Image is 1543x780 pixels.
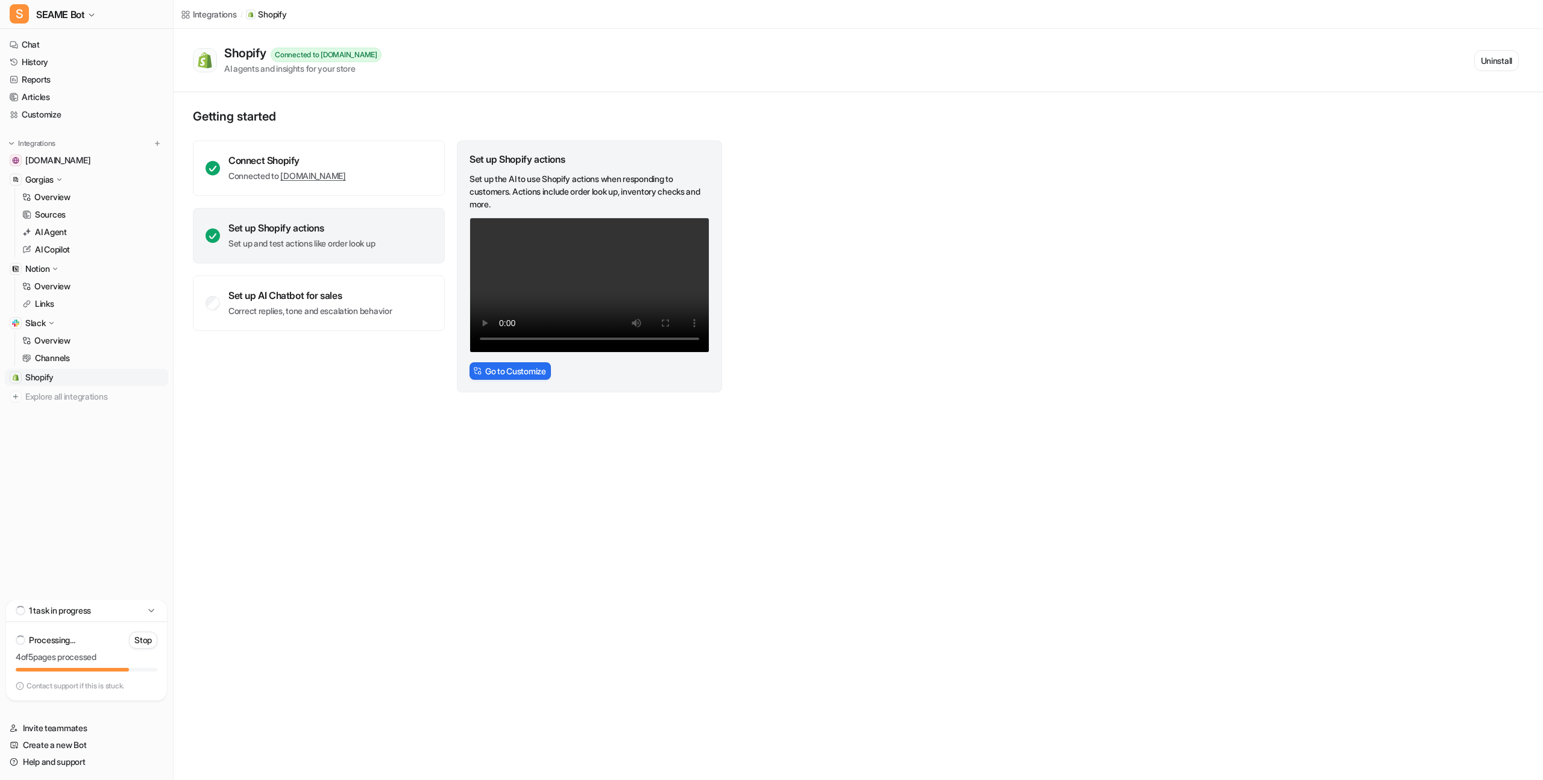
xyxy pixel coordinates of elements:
[5,388,168,405] a: Explore all integrations
[5,36,168,53] a: Chat
[5,720,168,737] a: Invite teammates
[34,280,71,292] p: Overview
[34,191,71,203] p: Overview
[25,174,54,186] p: Gorgias
[17,206,168,223] a: Sources
[58,6,101,15] h1: Operator
[34,335,71,347] p: Overview
[201,77,222,89] div: hello
[1474,50,1519,71] button: Uninstall
[58,15,150,27] p: The team can also help
[43,97,231,135] div: i am having issues to import / connect our gorigas help center
[36,6,84,23] span: SEAME Bot
[224,62,382,75] div: AI agents and insights for your store
[228,170,346,182] p: Connected to
[12,157,19,164] img: seame-brand.com
[10,145,231,263] div: Operator says…
[17,241,168,258] a: AI Copilot
[10,97,231,145] div: paul@swiss-ecom-group.ch says…
[228,305,392,317] p: Correct replies, tone and escalation behavior
[5,71,168,88] a: Reports
[5,753,168,770] a: Help and support
[12,265,19,272] img: Notion
[27,681,124,691] p: Contact support if this is stuck.
[193,109,723,124] p: Getting started
[35,352,70,364] p: Channels
[12,319,19,327] img: Slack
[246,8,286,20] a: Shopify iconShopify
[134,634,152,646] p: Stop
[29,605,91,617] p: 1 task in progress
[34,7,54,26] img: Profile image for Operator
[258,8,286,20] p: Shopify
[10,370,231,390] textarea: Message…
[10,145,198,236] div: You’ll get replies here and in your email:✉️[PERSON_NAME][EMAIL_ADDRESS][DOMAIN_NAME]The team wil...
[5,369,168,386] a: ShopifyShopify
[248,11,254,17] img: Shopify icon
[35,298,54,310] p: Links
[10,4,29,24] span: S
[470,172,709,210] p: Set up the AI to use Shopify actions when responding to customers. Actions include order look up,...
[17,295,168,312] a: Links
[470,218,709,353] video: Your browser does not support the video tag.
[192,69,231,96] div: hello
[5,106,168,123] a: Customize
[25,387,163,406] span: Explore all integrations
[240,9,243,20] span: /
[224,46,271,60] div: Shopify
[17,332,168,349] a: Overview
[16,651,157,663] p: 4 of 5 pages processed
[19,152,188,199] div: You’ll get replies here and in your email: ✉️
[207,390,226,409] button: Send a message…
[196,52,213,69] img: Shopify
[29,634,75,646] p: Processing...
[5,737,168,753] a: Create a new Bot
[30,218,90,227] b: Later [DATE]
[17,350,168,366] a: Channels
[228,289,392,301] div: Set up AI Chatbot for sales
[17,189,168,206] a: Overview
[473,366,482,375] img: CstomizeIcon
[228,222,375,234] div: Set up Shopify actions
[38,395,48,404] button: Emoji picker
[5,152,168,169] a: seame-brand.com[DOMAIN_NAME]
[153,139,162,148] img: menu_add.svg
[53,104,222,128] div: i am having issues to import / connect our gorigas help center
[129,632,157,649] button: Stop
[25,154,90,166] span: [DOMAIN_NAME]
[35,244,70,256] p: AI Copilot
[17,278,168,295] a: Overview
[77,395,86,404] button: Start recording
[189,5,212,28] button: Home
[5,137,59,149] button: Integrations
[181,8,237,20] a: Integrations
[57,395,67,404] button: Gif picker
[271,48,382,62] div: Connected to [DOMAIN_NAME]
[17,224,168,241] a: AI Agent
[7,139,16,148] img: expand menu
[5,89,168,105] a: Articles
[19,238,127,245] div: Operator • AI Agent • 2m ago
[18,139,55,148] p: Integrations
[19,176,184,198] b: [PERSON_NAME][EMAIL_ADDRESS][DOMAIN_NAME]
[12,374,19,381] img: Shopify
[25,371,54,383] span: Shopify
[35,209,66,221] p: Sources
[19,205,188,228] div: The team will be back 🕒
[228,237,375,250] p: Set up and test actions like order look up
[10,69,231,97] div: paul@swiss-ecom-group.ch says…
[12,176,19,183] img: Gorgias
[193,8,237,20] div: Integrations
[25,263,49,275] p: Notion
[19,395,28,404] button: Upload attachment
[8,5,31,28] button: go back
[228,154,346,166] div: Connect Shopify
[5,54,168,71] a: History
[280,171,345,181] a: [DOMAIN_NAME]
[212,5,233,27] div: Close
[10,391,22,403] img: explore all integrations
[470,362,551,380] button: Go to Customize
[25,317,46,329] p: Slack
[35,226,67,238] p: AI Agent
[470,153,709,165] div: Set up Shopify actions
